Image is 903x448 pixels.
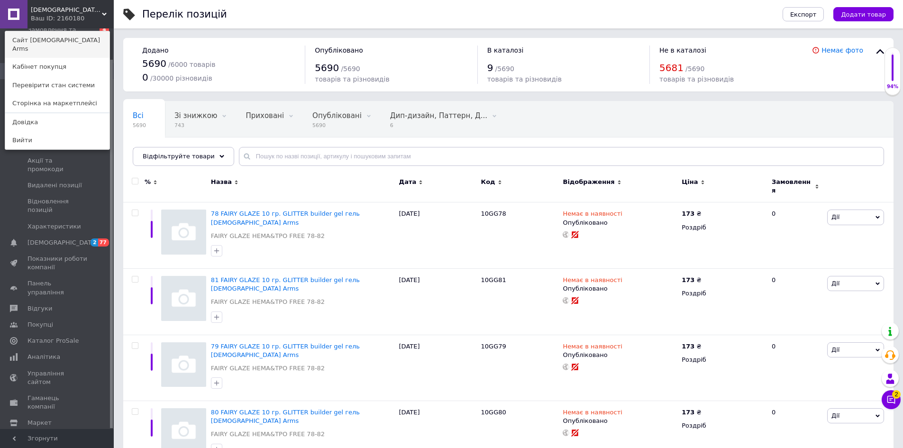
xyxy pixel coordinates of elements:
span: 10GG79 [481,343,506,350]
div: Дип-дизайн, Паттерн, Двойное ФСМ, 3Д слайдери, Аэрография, Фольгирование большое, На любой фон, Н... [381,101,506,137]
input: Пошук по назві позиції, артикулу і пошуковим запитам [239,147,884,166]
div: [DATE] [397,335,479,401]
span: товарів та різновидів [315,75,389,83]
span: 5690 [142,58,166,69]
span: Характеристики [27,222,81,231]
span: Відновлення позицій [27,197,88,214]
span: 0 [142,72,148,83]
span: Показники роботи компанії [27,255,88,272]
span: Всі [133,111,144,120]
span: Гаманець компанії [27,394,88,411]
span: Аналітика [27,353,60,361]
a: 78 FAIRY GLAZE 10 гр. GLITTER builder gel гель [DEMOGRAPHIC_DATA] Arms [211,210,360,226]
a: Довідка [5,113,109,131]
div: Роздріб [682,223,764,232]
span: Немає в наявності [563,210,622,220]
span: В каталозі [487,46,524,54]
span: Каталог ProSale [27,337,79,345]
div: 94% [885,83,900,90]
div: ₴ [682,210,701,218]
span: Додано [142,46,168,54]
div: ₴ [682,408,701,417]
span: 10GG81 [481,276,506,283]
span: 80 FAIRY GLAZE 10 гр. GLITTER builder gel гель [DEMOGRAPHIC_DATA] Arms [211,409,360,424]
span: Панель управління [27,279,88,296]
a: Сторінка на маркетплейсі [5,94,109,112]
span: 2 [91,238,98,247]
a: Вийти [5,131,109,149]
span: Маркет [27,419,52,427]
a: Немає фото [821,46,863,54]
span: Немає в наявності [563,276,622,286]
span: 9 [487,62,493,73]
span: Не в каталозі [659,46,706,54]
span: / 5690 [685,65,704,73]
b: 173 [682,343,694,350]
div: Роздріб [682,421,764,430]
span: / 30000 різновидів [150,74,212,82]
span: 5690 [133,122,146,129]
a: FAIRY GLAZE HEMA&TPO FREE 78-82 [211,232,325,240]
span: Дії [831,280,839,287]
div: Роздріб [682,289,764,298]
span: 10GG78 [481,210,506,217]
span: / 5690 [495,65,514,73]
b: 173 [682,409,694,416]
span: 79 FAIRY GLAZE 10 гр. GLITTER builder gel гель [DEMOGRAPHIC_DATA] Arms [211,343,360,358]
span: 77 [98,238,109,247]
span: Немає в наявності [563,409,622,419]
span: Ціна [682,178,698,186]
div: ₴ [682,276,701,284]
div: [DATE] [397,268,479,335]
span: Опубліковано [315,46,363,54]
button: Чат з покупцем2 [882,390,901,409]
span: Замовлення [772,178,812,195]
div: Опубліковано [563,284,677,293]
div: 0 [766,268,825,335]
b: 173 [682,210,694,217]
a: FAIRY GLAZE HEMA&TPO FREE 78-82 [211,430,325,439]
span: Управління сайтом [27,369,88,386]
button: Експорт [783,7,824,21]
span: Опубліковані [312,111,362,120]
div: 0 [766,202,825,269]
span: Акції та промокоди [27,156,88,174]
div: Роздріб [682,356,764,364]
span: / 5690 [341,65,360,73]
span: / 6000 товарів [168,61,215,68]
span: 81 FAIRY GLAZE 10 гр. GLITTER builder gel гель [DEMOGRAPHIC_DATA] Arms [211,276,360,292]
span: Дип-дизайн, Паттерн, Д... [390,111,487,120]
a: Сайт [DEMOGRAPHIC_DATA] Arms [5,31,109,58]
span: Відгуки [27,304,52,313]
span: Зі знижкою [174,111,217,120]
div: Ваш ID: 2160180 [31,14,71,23]
span: 6 [390,122,487,129]
span: 10GG80 [481,409,506,416]
span: Приховані [246,111,284,120]
span: Додати товар [841,11,886,18]
span: 4 [100,26,109,34]
a: FAIRY GLAZE HEMA&TPO FREE 78-82 [211,298,325,306]
button: Додати товар [833,7,894,21]
div: [DATE] [397,202,479,269]
span: 5690 [315,62,339,73]
span: Дата [399,178,417,186]
span: 5690 [312,122,362,129]
span: 2 [892,390,901,399]
span: Дії [831,213,839,220]
div: 0 [766,335,825,401]
span: Код [481,178,495,186]
div: Опубліковано [563,219,677,227]
span: % [145,178,151,186]
a: FAIRY GLAZE HEMA&TPO FREE 78-82 [211,364,325,373]
span: Відображення [563,178,614,186]
span: В наявності, Без фото [133,147,215,156]
span: Назва [211,178,232,186]
span: товарів та різновидів [659,75,734,83]
div: Опубліковано [563,351,677,359]
b: 173 [682,276,694,283]
div: ₴ [682,342,701,351]
a: Перевірити стан системи [5,76,109,94]
span: Немає в наявності [563,343,622,353]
